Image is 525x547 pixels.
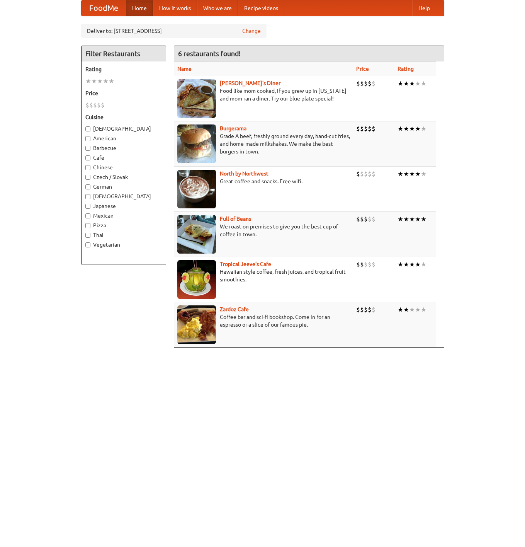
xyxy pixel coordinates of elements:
[220,216,251,222] a: Full of Beans
[85,155,90,160] input: Cafe
[97,77,103,85] li: ★
[398,124,403,133] li: ★
[403,305,409,314] li: ★
[85,144,162,152] label: Barbecue
[421,260,426,269] li: ★
[356,124,360,133] li: $
[85,146,90,151] input: Barbecue
[409,170,415,178] li: ★
[220,261,271,267] a: Tropical Jeeve's Cafe
[85,242,90,247] input: Vegetarian
[398,170,403,178] li: ★
[91,77,97,85] li: ★
[177,66,192,72] a: Name
[101,101,105,109] li: $
[238,0,284,16] a: Recipe videos
[177,87,350,102] p: Food like mom cooked, if you grew up in [US_STATE] and mom ran a diner. Try our blue plate special!
[177,79,216,118] img: sallys.jpg
[85,231,162,239] label: Thai
[85,126,90,131] input: [DEMOGRAPHIC_DATA]
[372,305,375,314] li: $
[109,77,114,85] li: ★
[85,113,162,121] h5: Cuisine
[398,215,403,223] li: ★
[360,305,364,314] li: $
[242,27,261,35] a: Change
[85,233,90,238] input: Thai
[368,170,372,178] li: $
[364,215,368,223] li: $
[398,79,403,88] li: ★
[364,79,368,88] li: $
[178,50,241,57] ng-pluralize: 6 restaurants found!
[177,124,216,163] img: burgerama.jpg
[356,170,360,178] li: $
[177,268,350,283] p: Hawaiian style coffee, fresh juices, and tropical fruit smoothies.
[85,165,90,170] input: Chinese
[403,260,409,269] li: ★
[368,260,372,269] li: $
[177,215,216,254] img: beans.jpg
[97,101,101,109] li: $
[153,0,197,16] a: How it works
[372,170,375,178] li: $
[368,305,372,314] li: $
[85,204,90,209] input: Japanese
[403,215,409,223] li: ★
[360,79,364,88] li: $
[356,305,360,314] li: $
[82,0,126,16] a: FoodMe
[85,184,90,189] input: German
[85,65,162,73] h5: Rating
[85,183,162,191] label: German
[177,260,216,299] img: jeeves.jpg
[356,66,369,72] a: Price
[415,215,421,223] li: ★
[85,154,162,162] label: Cafe
[85,77,91,85] li: ★
[85,202,162,210] label: Japanese
[220,125,246,131] a: Burgerama
[81,24,267,38] div: Deliver to: [STREET_ADDRESS]
[85,135,162,142] label: American
[85,223,90,228] input: Pizza
[85,101,89,109] li: $
[85,175,90,180] input: Czech / Slovak
[85,213,90,218] input: Mexican
[356,260,360,269] li: $
[421,124,426,133] li: ★
[415,170,421,178] li: ★
[85,222,162,229] label: Pizza
[85,241,162,249] label: Vegetarian
[360,260,364,269] li: $
[356,215,360,223] li: $
[409,124,415,133] li: ★
[412,0,436,16] a: Help
[403,124,409,133] li: ★
[403,170,409,178] li: ★
[360,124,364,133] li: $
[93,101,97,109] li: $
[409,215,415,223] li: ★
[220,170,268,177] a: North by Northwest
[372,79,375,88] li: $
[409,260,415,269] li: ★
[126,0,153,16] a: Home
[368,124,372,133] li: $
[177,177,350,185] p: Great coffee and snacks. Free wifi.
[103,77,109,85] li: ★
[364,305,368,314] li: $
[177,223,350,238] p: We roast on premises to give you the best cup of coffee in town.
[177,313,350,329] p: Coffee bar and sci-fi bookshop. Come in for an espresso or a slice of our famous pie.
[85,212,162,220] label: Mexican
[197,0,238,16] a: Who we are
[409,79,415,88] li: ★
[421,215,426,223] li: ★
[85,164,162,171] label: Chinese
[372,124,375,133] li: $
[177,170,216,208] img: north.jpg
[415,260,421,269] li: ★
[85,173,162,181] label: Czech / Slovak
